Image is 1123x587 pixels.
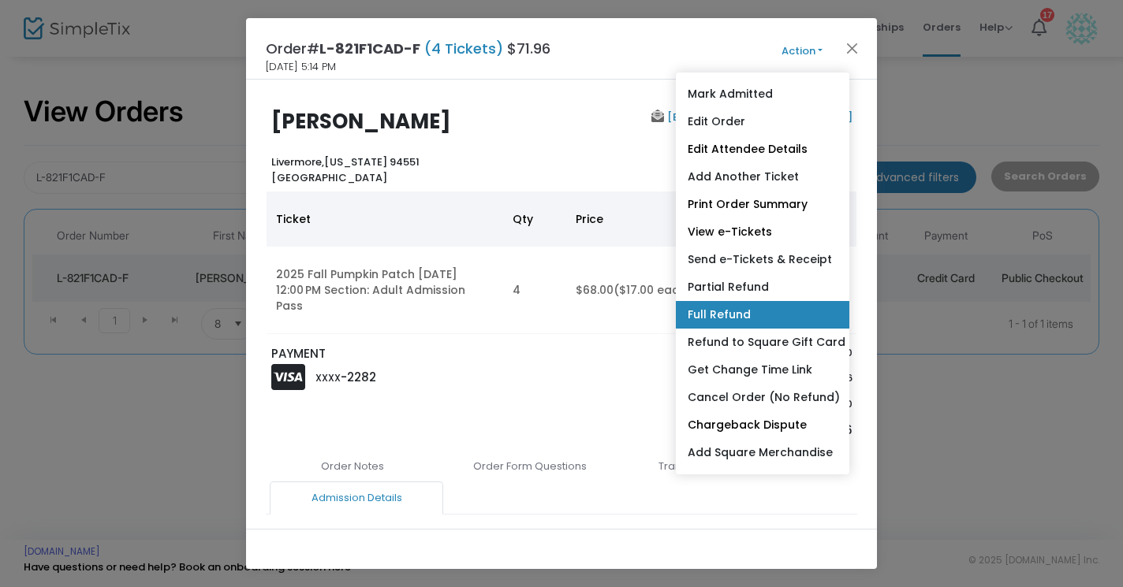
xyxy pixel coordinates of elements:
[266,38,550,59] h4: Order# $71.96
[503,191,566,247] th: Qty
[676,384,849,411] a: Cancel Order (No Refund)
[676,80,849,108] a: Mark Admitted
[676,246,849,273] a: Send e-Tickets & Receipt
[676,218,849,246] a: View e-Tickets
[676,411,849,439] a: Chargeback Dispute
[341,369,376,385] span: -2282
[319,39,420,58] span: L-821F1CAD-F
[270,481,443,515] a: Admission Details
[644,345,778,361] p: Sub total
[614,282,692,298] span: ($17.00 each)
[267,191,856,334] div: Data table
[266,59,336,75] span: [DATE] 5:14 PM
[443,450,617,483] a: Order Form Questions
[676,329,849,356] a: Refund to Square Gift Card
[621,450,794,483] a: Transaction Details
[267,247,503,334] td: 2025 Fall Pumpkin Patch [DATE] 12:00 PM Section: Adult Admission Pass
[315,371,341,385] span: XXXX
[271,107,451,136] b: [PERSON_NAME]
[676,301,849,329] a: Full Refund
[644,422,778,440] p: Order Total
[644,396,778,412] p: Tax Total
[644,370,778,386] p: Service Fee Total
[271,154,420,185] b: [US_STATE] 94551 [GEOGRAPHIC_DATA]
[503,247,566,334] td: 4
[566,191,716,247] th: Price
[676,136,849,163] a: Edit Attendee Details
[676,439,849,466] a: Add Square Merchandise
[420,39,507,58] span: (4 Tickets)
[271,154,324,169] span: Livermore,
[755,43,849,60] button: Action
[676,356,849,384] a: Get Change Time Link
[676,191,849,218] a: Print Order Summary
[566,247,716,334] td: $68.00
[676,108,849,136] a: Edit Order
[676,273,849,301] a: Partial Refund
[676,163,849,191] a: Add Another Ticket
[271,345,554,363] p: PAYMENT
[267,191,503,247] th: Ticket
[842,38,863,58] button: Close
[266,450,439,483] a: Order Notes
